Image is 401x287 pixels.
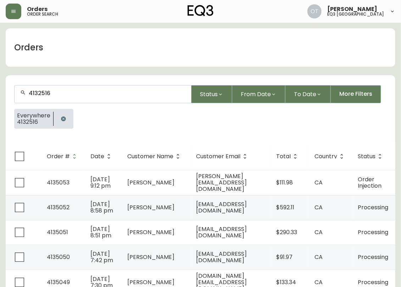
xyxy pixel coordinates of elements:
[232,85,285,103] button: From Date
[314,278,323,286] span: CA
[358,175,381,190] span: Order Injection
[276,278,296,286] span: $133.34
[358,253,388,261] span: Processing
[314,154,337,159] span: Country
[90,154,104,159] span: Date
[358,278,388,286] span: Processing
[14,42,43,54] h1: Orders
[127,253,174,261] span: [PERSON_NAME]
[90,225,111,239] span: [DATE] 8:51 pm
[196,172,247,193] span: [PERSON_NAME][EMAIL_ADDRESS][DOMAIN_NAME]
[27,6,48,12] span: Orders
[47,228,68,236] span: 4135051
[196,153,250,160] span: Customer Email
[47,253,70,261] span: 4135050
[276,228,297,236] span: $290.33
[276,178,293,187] span: $111.98
[276,153,300,160] span: Total
[127,178,174,187] span: [PERSON_NAME]
[17,119,50,125] span: 4132516
[47,154,70,159] span: Order #
[339,90,372,98] span: More Filters
[196,200,247,215] span: [EMAIL_ADDRESS][DOMAIN_NAME]
[90,200,113,215] span: [DATE] 8:58 pm
[127,228,174,236] span: [PERSON_NAME]
[314,178,323,187] span: CA
[331,85,381,103] button: More Filters
[314,153,346,160] span: Country
[47,278,70,286] span: 4135049
[327,6,377,12] span: [PERSON_NAME]
[358,153,385,160] span: Status
[17,112,50,119] span: Everywhere
[294,90,316,99] span: To Date
[285,85,331,103] button: To Date
[191,85,232,103] button: Status
[90,175,111,190] span: [DATE] 9:12 pm
[307,4,322,18] img: 5d4d18d254ded55077432b49c4cb2919
[358,228,388,236] span: Processing
[314,253,323,261] span: CA
[47,153,79,160] span: Order #
[29,90,185,96] input: Search
[90,250,113,264] span: [DATE] 7:42 pm
[127,278,174,286] span: [PERSON_NAME]
[127,203,174,211] span: [PERSON_NAME]
[241,90,271,99] span: From Date
[27,12,58,16] h5: order search
[196,225,247,239] span: [EMAIL_ADDRESS][DOMAIN_NAME]
[196,154,240,159] span: Customer Email
[358,203,388,211] span: Processing
[200,90,218,99] span: Status
[47,203,69,211] span: 4135052
[276,203,294,211] span: $592.11
[127,153,183,160] span: Customer Name
[276,154,291,159] span: Total
[127,154,173,159] span: Customer Name
[314,228,323,236] span: CA
[188,5,214,16] img: logo
[327,12,384,16] h5: eq3 [GEOGRAPHIC_DATA]
[314,203,323,211] span: CA
[358,154,375,159] span: Status
[276,253,293,261] span: $91.97
[47,178,69,187] span: 4135053
[90,153,113,160] span: Date
[196,250,247,264] span: [EMAIL_ADDRESS][DOMAIN_NAME]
